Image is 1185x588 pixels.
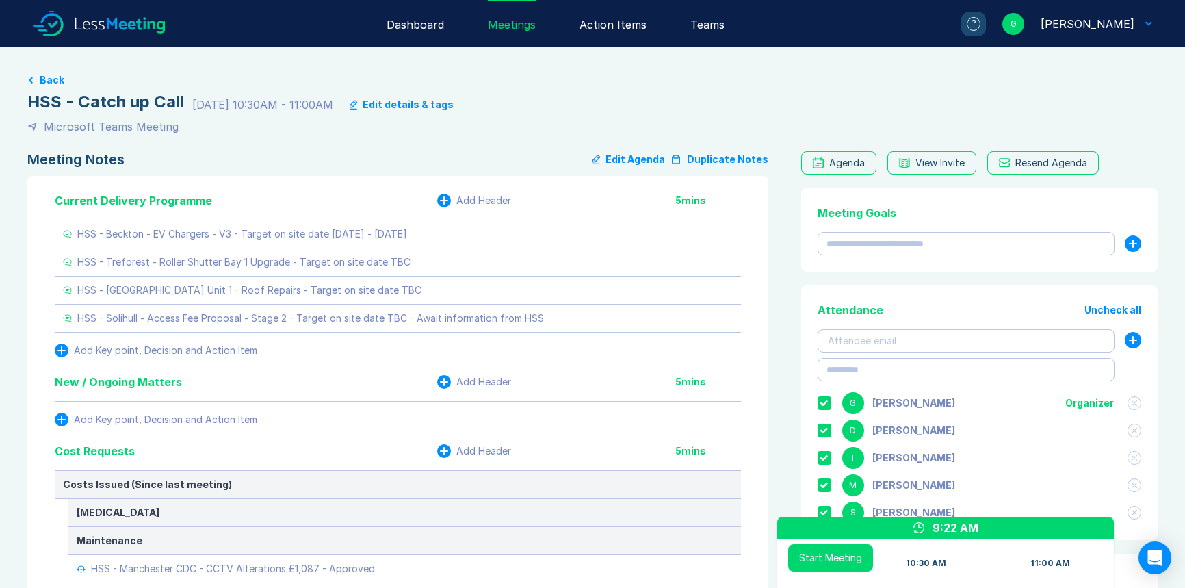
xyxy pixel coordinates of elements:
[592,151,665,168] button: Edit Agenda
[55,413,257,426] button: Add Key point, Decision and Action Item
[801,151,876,175] a: Agenda
[55,192,212,209] div: Current Delivery Programme
[437,444,511,458] button: Add Header
[77,229,407,240] div: HSS - Beckton - EV Chargers - V3 - Target on site date [DATE] - [DATE]
[74,345,257,356] div: Add Key point, Decision and Action Item
[1065,398,1114,409] div: Organizer
[842,474,864,496] div: M
[350,99,454,110] button: Edit details & tags
[1041,16,1134,32] div: Gemma White
[1002,13,1024,35] div: G
[872,507,955,518] div: Sandra Ulaszewski
[40,75,64,86] button: Back
[842,502,864,524] div: S
[192,97,333,113] div: [DATE] 10:30AM - 11:00AM
[915,157,965,168] div: View Invite
[456,446,511,457] div: Add Header
[1030,558,1070,569] div: 11:00 AM
[967,17,980,31] div: ?
[872,452,955,463] div: Iain Parnell
[670,151,768,168] button: Duplicate Notes
[1138,541,1171,574] div: Open Intercom Messenger
[74,414,257,425] div: Add Key point, Decision and Action Item
[77,507,733,518] div: [MEDICAL_DATA]
[27,91,184,113] div: HSS - Catch up Call
[675,376,741,387] div: 5 mins
[872,398,955,409] div: Gemma White
[887,151,976,175] button: View Invite
[55,374,182,390] div: New / Ongoing Matters
[987,151,1099,175] button: Resend Agenda
[44,118,179,135] div: Microsoft Teams Meeting
[91,563,375,574] div: HSS - Manchester CDC - CCTV Alterations £1,087 - Approved
[788,544,873,572] button: Start Meeting
[906,558,946,569] div: 10:30 AM
[675,446,741,457] div: 5 mins
[842,420,864,442] div: D
[63,479,733,490] div: Costs Issued (Since last meeting)
[842,447,864,469] div: I
[456,376,511,387] div: Add Header
[1084,305,1141,316] button: Uncheck all
[77,313,544,324] div: HSS - Solihull - Access Fee Proposal - Stage 2 - Target on site date TBC - Await information from...
[55,344,257,357] button: Add Key point, Decision and Action Item
[456,195,511,206] div: Add Header
[872,425,955,436] div: Debbie Coburn
[77,535,733,546] div: Maintenance
[829,157,865,168] div: Agenda
[77,257,411,268] div: HSS - Treforest - Roller Shutter Bay 1 Upgrade - Target on site date TBC
[1015,157,1087,168] div: Resend Agenda
[872,480,955,491] div: Matthew Cooper
[675,195,741,206] div: 5 mins
[933,520,978,536] div: 9:22 AM
[818,302,883,318] div: Attendance
[27,75,1158,86] a: Back
[27,151,125,168] div: Meeting Notes
[55,443,135,459] div: Cost Requests
[77,285,421,296] div: HSS - [GEOGRAPHIC_DATA] Unit 1 - Roof Repairs - Target on site date TBC
[945,12,986,36] a: ?
[437,375,511,389] button: Add Header
[363,99,454,110] div: Edit details & tags
[437,194,511,207] button: Add Header
[818,205,1141,221] div: Meeting Goals
[842,392,864,414] div: G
